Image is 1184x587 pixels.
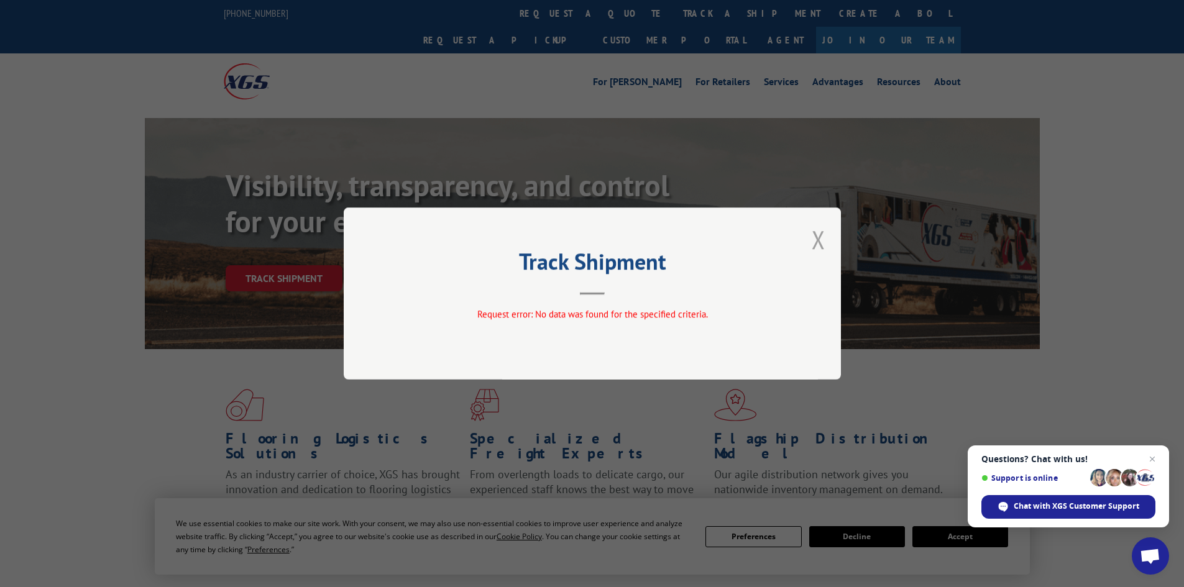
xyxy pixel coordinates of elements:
[1132,537,1169,575] div: Open chat
[1145,452,1160,466] span: Close chat
[812,223,825,256] button: Close modal
[981,473,1086,483] span: Support is online
[1014,501,1139,512] span: Chat with XGS Customer Support
[477,308,707,320] span: Request error: No data was found for the specified criteria.
[406,253,779,276] h2: Track Shipment
[981,454,1155,464] span: Questions? Chat with us!
[981,495,1155,519] div: Chat with XGS Customer Support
